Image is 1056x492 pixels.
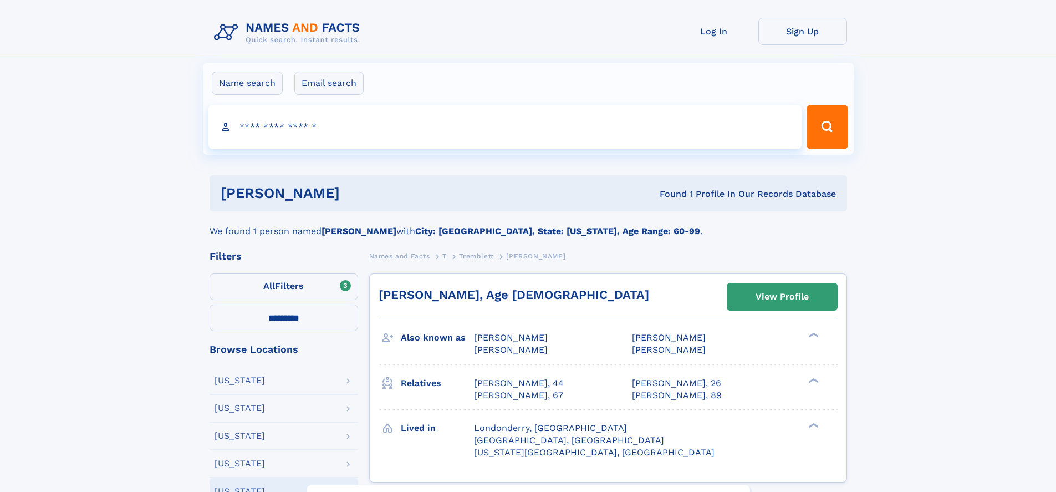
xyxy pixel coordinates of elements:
span: [PERSON_NAME] [506,252,565,260]
span: [PERSON_NAME] [474,344,548,355]
label: Name search [212,72,283,95]
div: Filters [210,251,358,261]
a: [PERSON_NAME], Age [DEMOGRAPHIC_DATA] [379,288,649,302]
a: [PERSON_NAME], 67 [474,389,563,402]
a: Names and Facts [369,249,430,263]
label: Filters [210,273,358,300]
button: Search Button [807,105,848,149]
div: [US_STATE] [215,459,265,468]
h1: [PERSON_NAME] [221,186,500,200]
a: [PERSON_NAME], 26 [632,377,721,389]
b: City: [GEOGRAPHIC_DATA], State: [US_STATE], Age Range: 60-99 [415,226,700,236]
a: Sign Up [758,18,847,45]
div: [US_STATE] [215,432,265,440]
span: [PERSON_NAME] [474,332,548,343]
div: ❯ [806,422,819,429]
img: Logo Names and Facts [210,18,369,48]
h3: Also known as [401,328,474,347]
div: [US_STATE] [215,376,265,385]
a: [PERSON_NAME], 44 [474,377,564,389]
a: T [442,249,447,263]
h3: Lived in [401,419,474,438]
div: ❯ [806,332,819,339]
div: ❯ [806,377,819,384]
h3: Relatives [401,374,474,393]
div: Browse Locations [210,344,358,354]
span: [GEOGRAPHIC_DATA], [GEOGRAPHIC_DATA] [474,435,664,445]
span: [PERSON_NAME] [632,332,706,343]
span: Londonderry, [GEOGRAPHIC_DATA] [474,423,627,433]
div: Found 1 Profile In Our Records Database [499,188,836,200]
div: We found 1 person named with . [210,211,847,238]
input: search input [208,105,802,149]
span: All [263,281,275,291]
span: T [442,252,447,260]
b: [PERSON_NAME] [322,226,396,236]
span: [PERSON_NAME] [632,344,706,355]
div: [US_STATE] [215,404,265,413]
a: [PERSON_NAME], 89 [632,389,722,402]
a: Tremblett [459,249,493,263]
a: View Profile [727,283,837,310]
span: [US_STATE][GEOGRAPHIC_DATA], [GEOGRAPHIC_DATA] [474,447,715,458]
span: Tremblett [459,252,493,260]
a: Log In [670,18,758,45]
label: Email search [294,72,364,95]
div: View Profile [756,284,809,310]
